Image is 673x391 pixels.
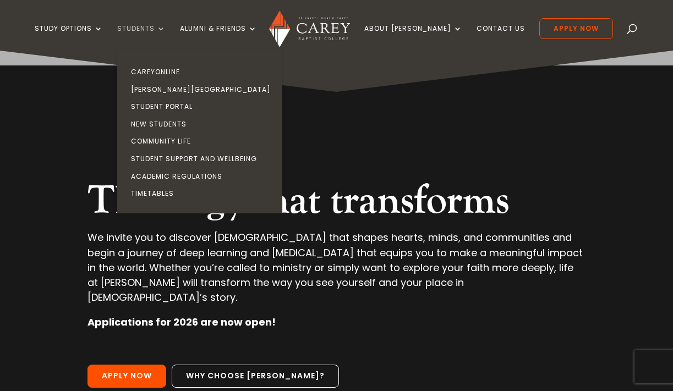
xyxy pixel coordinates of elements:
[120,63,285,81] a: CareyOnline
[35,25,103,51] a: Study Options
[120,98,285,115] a: Student Portal
[539,18,613,39] a: Apply Now
[87,177,585,230] h2: Theology that transforms
[364,25,462,51] a: About [PERSON_NAME]
[87,230,585,315] p: We invite you to discover [DEMOGRAPHIC_DATA] that shapes hearts, minds, and communities and begin...
[172,365,339,388] a: Why choose [PERSON_NAME]?
[87,315,276,329] strong: Applications for 2026 are now open!
[269,10,350,47] img: Carey Baptist College
[120,150,285,168] a: Student Support and Wellbeing
[180,25,257,51] a: Alumni & Friends
[120,81,285,98] a: [PERSON_NAME][GEOGRAPHIC_DATA]
[117,25,166,51] a: Students
[120,185,285,202] a: Timetables
[120,115,285,133] a: New Students
[120,168,285,185] a: Academic Regulations
[477,25,525,51] a: Contact Us
[120,133,285,150] a: Community Life
[87,365,166,388] a: Apply Now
